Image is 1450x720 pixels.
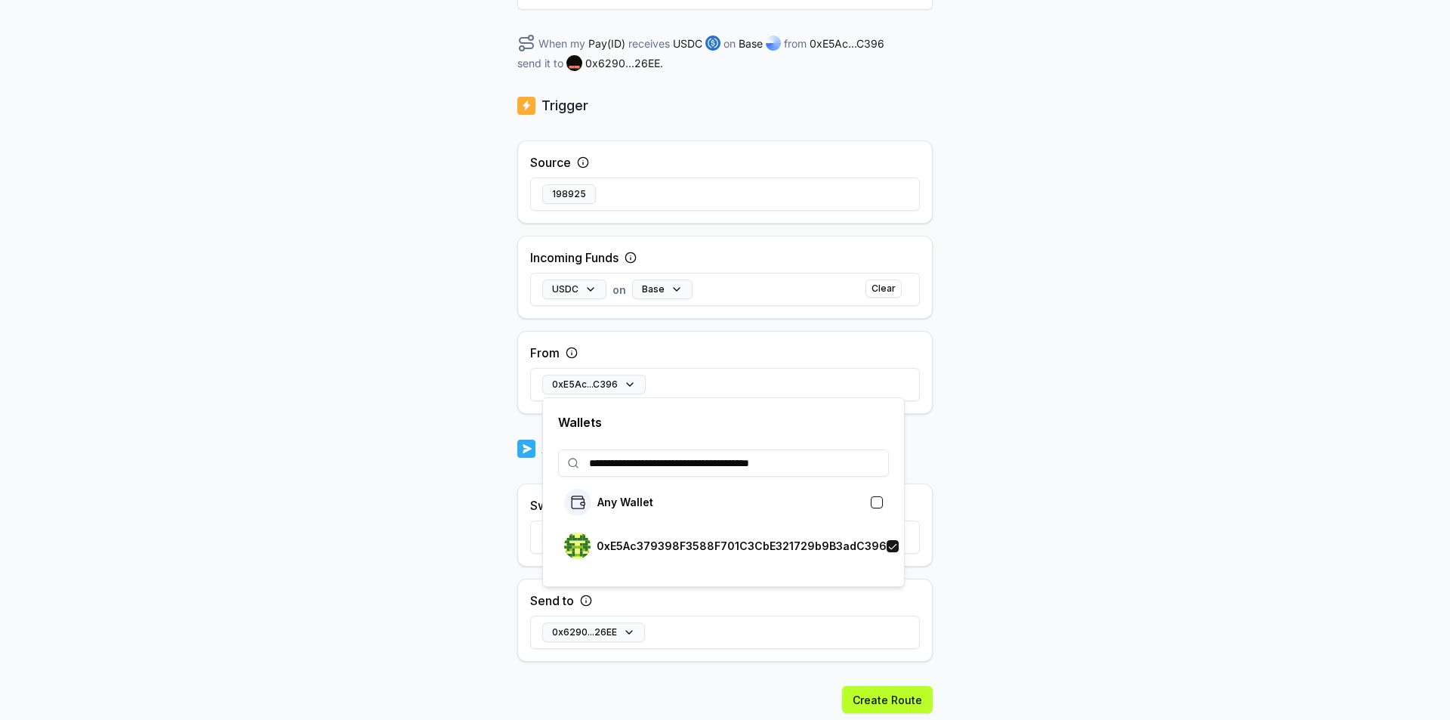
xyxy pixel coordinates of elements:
span: 0xE5Ac...C396 [810,36,884,51]
img: logo [766,36,781,51]
button: 198925 [542,184,596,204]
p: Action [541,438,584,459]
img: logo [564,489,591,516]
label: Send to [530,592,574,610]
span: Pay(ID) [588,36,625,51]
p: 0xE5Ac379398F3588F701C3CbE321729b9B3adC396 [597,540,887,552]
img: logo [517,95,535,116]
span: USDC [673,36,702,51]
span: Base [739,36,763,51]
p: Any Wallet [597,496,653,508]
button: Create Route [842,686,933,713]
div: 0xE5Ac...C396 [542,397,905,587]
p: Trigger [541,95,588,116]
label: From [530,344,560,362]
button: USDC [542,280,606,299]
span: 0x6290...26EE . [585,55,663,71]
label: Incoming Funds [530,249,619,267]
label: Source [530,153,571,172]
div: When my receives on from send it to [517,34,933,71]
button: 0x6290...26EE [542,623,645,642]
button: 0xE5Ac...C396 [542,375,646,394]
label: Swap to [530,496,576,515]
p: Wallets [558,413,889,431]
button: Base [632,280,693,299]
img: logo [705,36,720,51]
button: Clear [865,280,902,298]
span: on [612,282,626,298]
img: logo [517,438,535,459]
